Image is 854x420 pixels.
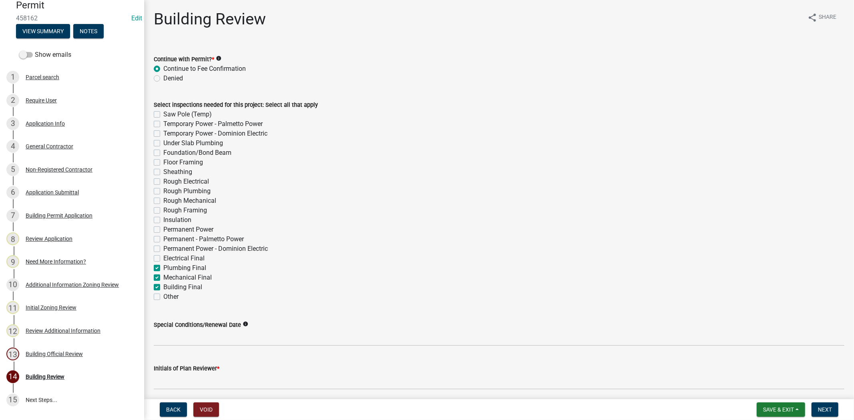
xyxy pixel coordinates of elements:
div: Building Review [26,374,64,380]
i: info [243,321,248,327]
div: Building Permit Application [26,213,92,218]
div: 5 [6,163,19,176]
button: Notes [73,24,104,38]
div: 1 [6,71,19,84]
label: Plumbing Final [163,263,206,273]
div: 3 [6,117,19,130]
label: Permanent - Palmetto Power [163,234,244,244]
label: Building Final [163,282,202,292]
div: 11 [6,301,19,314]
div: Application Submittal [26,190,79,195]
button: shareShare [801,10,843,25]
label: Permanent Power - Dominion Electric [163,244,268,254]
div: 7 [6,209,19,222]
label: Show emails [19,50,71,60]
label: Rough Plumbing [163,186,211,196]
div: 15 [6,394,19,406]
div: 12 [6,324,19,337]
div: Parcel search [26,74,59,80]
label: Special Conditions/Renewal Date [154,322,241,328]
i: info [216,56,221,61]
label: Denied [163,74,183,83]
label: Temporary Power - Dominion Electric [163,129,267,138]
h1: Building Review [154,10,266,29]
label: Saw Pole (Temp) [163,110,212,119]
label: Mechanical Final [163,273,212,282]
div: Need More Information? [26,259,86,264]
div: Building Official Review [26,351,83,357]
div: 9 [6,255,19,268]
div: Additional Information Zoning Review [26,282,119,288]
label: Continue to Fee Confirmation [163,64,246,74]
button: Back [160,402,187,417]
div: 10 [6,278,19,291]
span: Next [818,406,832,413]
label: Other [163,292,179,302]
span: Save & Exit [763,406,794,413]
label: Initials of Plan Reviewer [154,366,219,372]
button: Save & Exit [757,402,805,417]
label: Continue with Permit? [154,57,214,62]
span: Back [166,406,181,413]
label: Electrical Final [163,254,205,263]
button: Next [812,402,838,417]
label: Permanent Power [163,225,213,234]
div: Application Info [26,121,65,126]
div: 8 [6,232,19,245]
div: Review Application [26,236,72,242]
label: Sheathing [163,167,192,177]
div: Require User [26,98,57,103]
div: 13 [6,348,19,360]
wm-modal-confirm: Summary [16,28,70,35]
label: Under Slab Plumbing [163,138,223,148]
div: General Contractor [26,144,73,149]
span: Share [819,13,836,22]
i: share [808,13,817,22]
label: Select inspections needed for this project: Select all that apply [154,102,318,108]
a: Edit [131,14,142,22]
div: 14 [6,370,19,383]
span: 458162 [16,14,128,22]
label: Insulation [163,215,191,225]
wm-modal-confirm: Edit Application Number [131,14,142,22]
div: 4 [6,140,19,153]
label: Temporary Power - Palmetto Power [163,119,263,129]
label: Foundation/Bond Beam [163,148,231,158]
label: Floor Framing [163,158,203,167]
label: Rough Framing [163,206,207,215]
div: Non-Registered Contractor [26,167,92,172]
label: Rough Mechanical [163,196,216,206]
wm-modal-confirm: Notes [73,28,104,35]
button: View Summary [16,24,70,38]
button: Void [193,402,219,417]
div: 2 [6,94,19,107]
label: Rough Electrical [163,177,209,186]
div: 6 [6,186,19,199]
div: Initial Zoning Review [26,305,76,310]
div: Review Additional Information [26,328,100,334]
